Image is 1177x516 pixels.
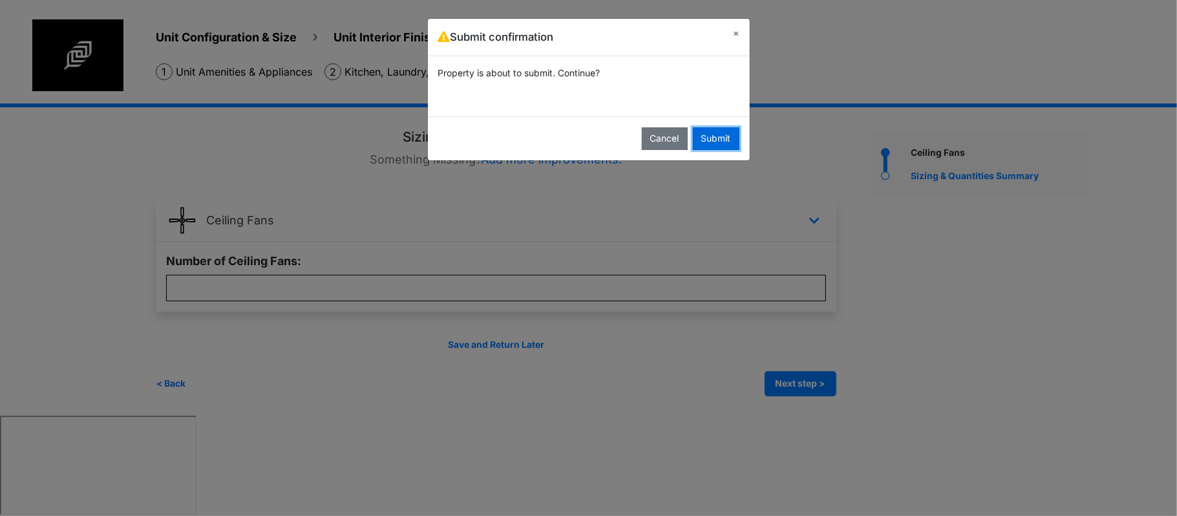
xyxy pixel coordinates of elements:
[428,56,750,91] div: Property is about to submit. Continue?
[723,19,750,48] button: Close
[438,29,554,45] h5: Submit confirmation
[734,28,739,38] span: ×
[693,127,739,150] button: Submit
[642,127,688,150] button: Cancel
